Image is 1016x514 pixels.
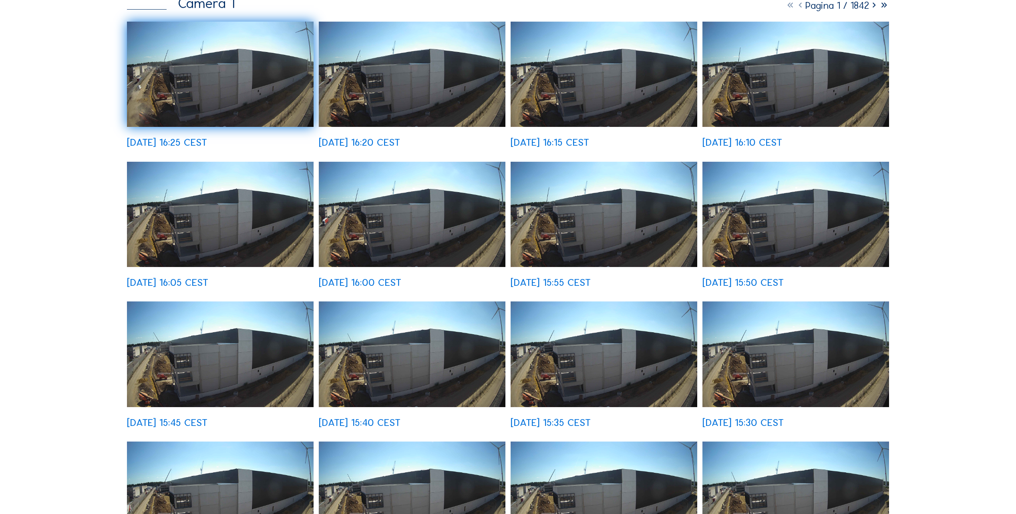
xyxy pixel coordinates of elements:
div: [DATE] 15:30 CEST [702,418,784,428]
div: [DATE] 16:10 CEST [702,137,782,147]
div: [DATE] 16:25 CEST [127,137,207,147]
img: image_52637618 [127,301,314,407]
img: image_52637172 [702,301,889,407]
div: [DATE] 15:40 CEST [319,418,400,428]
img: image_52638136 [127,162,314,267]
img: image_52637765 [702,162,889,267]
img: image_52637988 [319,162,505,267]
div: [DATE] 15:35 CEST [511,418,591,428]
div: [DATE] 16:00 CEST [319,277,401,287]
div: [DATE] 16:20 CEST [319,137,400,147]
img: image_52638590 [319,22,505,127]
img: image_52637919 [511,162,697,267]
img: image_52638658 [127,22,314,127]
div: [DATE] 15:45 CEST [127,418,207,428]
div: [DATE] 15:55 CEST [511,277,591,287]
img: image_52638442 [511,22,697,127]
img: image_52638301 [702,22,889,127]
img: image_52637475 [319,301,505,407]
div: [DATE] 16:05 CEST [127,277,208,287]
div: [DATE] 16:15 CEST [511,137,589,147]
img: image_52637318 [511,301,697,407]
div: [DATE] 15:50 CEST [702,277,784,287]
